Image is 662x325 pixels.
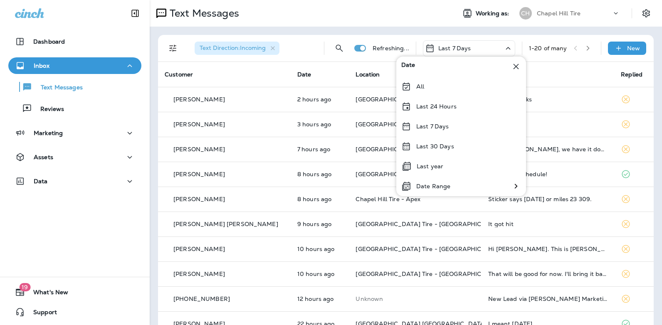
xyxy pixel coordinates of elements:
div: Yes please schedule! [488,171,608,177]
p: New [627,45,640,52]
div: 1 - 20 of many [529,45,567,52]
span: Customer [165,71,193,78]
div: New Lead via Merrick Marketing, Customer Name: Paul, Contact info: Masked phone number available.... [488,295,608,302]
p: Chapel Hill Tire [537,10,580,17]
p: Data [34,178,48,185]
span: Date [297,71,311,78]
span: [GEOGRAPHIC_DATA] Tire - [GEOGRAPHIC_DATA]. [356,121,505,128]
span: [GEOGRAPHIC_DATA] Tire - [GEOGRAPHIC_DATA]. [356,245,505,253]
button: Reviews [8,100,141,117]
span: Location [356,71,380,78]
button: Marketing [8,125,141,141]
div: CH [519,7,532,20]
span: Support [25,309,57,319]
p: [PERSON_NAME] [173,121,225,128]
p: Oct 2, 2025 11:38 AM [297,221,343,227]
p: Last 24 Hours [416,103,457,110]
button: Search Messages [331,40,348,57]
p: Oct 2, 2025 09:48 AM [297,271,343,277]
button: Filters [165,40,181,57]
p: Oct 2, 2025 10:37 AM [297,246,343,252]
button: Dashboard [8,33,141,50]
span: [GEOGRAPHIC_DATA] Tire - [GEOGRAPHIC_DATA] [356,220,504,228]
p: Assets [34,154,53,160]
p: Last 30 Days [416,143,454,150]
p: Reviews [32,106,64,113]
span: What's New [25,289,68,299]
span: Date [401,62,415,71]
p: [PERSON_NAME] [173,246,225,252]
span: [GEOGRAPHIC_DATA] Tire - [GEOGRAPHIC_DATA] [356,145,504,153]
p: Oct 2, 2025 05:01 PM [297,121,343,128]
button: Data [8,173,141,190]
button: Assets [8,149,141,165]
button: Inbox [8,57,141,74]
p: Dashboard [33,38,65,45]
button: 19What's New [8,284,141,300]
div: That will be good for now. I'll bring it back in next summer [488,271,608,277]
p: [PHONE_NUMBER] [173,295,230,302]
p: Text Messages [32,84,83,92]
p: Oct 2, 2025 06:40 PM [297,96,343,103]
button: Collapse Sidebar [124,5,147,22]
span: Replied [621,71,642,78]
div: It got hit [488,221,608,227]
p: All [416,83,424,90]
p: Last 7 Days [438,45,471,52]
p: [PERSON_NAME] [173,271,225,277]
span: [GEOGRAPHIC_DATA] [GEOGRAPHIC_DATA] [356,170,487,178]
button: Support [8,304,141,320]
p: Oct 2, 2025 07:57 AM [297,295,343,302]
span: [GEOGRAPHIC_DATA] [GEOGRAPHIC_DATA] [356,96,487,103]
span: 19 [19,283,30,291]
p: Inbox [34,62,49,69]
button: Text Messages [8,78,141,96]
div: Text Direction:Incoming [195,42,279,55]
p: [PERSON_NAME] [173,146,225,153]
div: Liked “Spencer, we have it down for tomorrow. Unfortunately, we do not have a detail service anym... [488,146,608,153]
p: [PERSON_NAME] [173,171,225,177]
div: Cool 😎 Thanks [488,96,608,103]
p: Date Range [416,183,450,190]
p: Last 7 Days [416,123,449,130]
p: This customer does not have a last location and the phone number they messaged is not assigned to... [356,295,475,302]
p: Text Messages [166,7,239,20]
span: Working as: [476,10,511,17]
div: Hi Chris. This is Jamie's mom. Please text her at 978-735-9365 [488,246,608,252]
p: Oct 2, 2025 12:02 PM [297,196,343,202]
span: Text Direction : Incoming [200,44,266,52]
div: Sticker says 11/25/25 or miles 23 309. [488,196,608,202]
p: [PERSON_NAME] [173,196,225,202]
button: Settings [639,6,654,21]
p: [PERSON_NAME] [173,96,225,103]
p: Refreshing... [373,45,409,52]
p: Oct 2, 2025 12:51 PM [297,146,343,153]
span: Chapel Hill Tire - Apex [356,195,420,203]
p: Last year [417,163,443,170]
div: Done [488,121,608,128]
p: Marketing [34,130,63,136]
p: Oct 2, 2025 12:24 PM [297,171,343,177]
span: [GEOGRAPHIC_DATA] Tire - [GEOGRAPHIC_DATA] [356,270,504,278]
p: [PERSON_NAME] [PERSON_NAME] [173,221,278,227]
